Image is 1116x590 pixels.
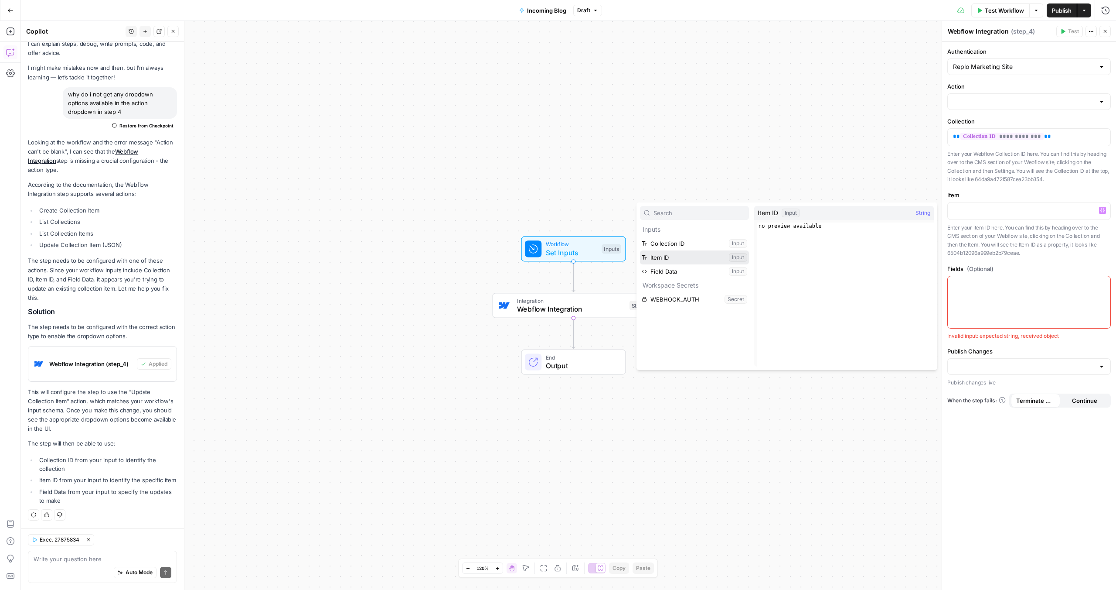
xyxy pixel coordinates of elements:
[28,388,177,434] p: This will configure the step to use the "Update Collection Item" action, which matches your workf...
[971,3,1029,17] button: Test Workflow
[546,353,617,361] span: End
[758,209,778,217] span: Item ID
[109,120,177,131] button: Restore from Checkpoint
[28,148,138,164] a: Webflow Integration
[947,332,1111,340] div: Invalid input: expected string, received object
[28,138,177,175] p: Looking at the workflow and the error message "Action can't be blank", I can see that the step is...
[517,297,625,305] span: Integration
[28,39,177,58] p: I can explain steps, debug, write prompts, code, and offer advice.
[26,27,123,36] div: Copilot
[948,27,1009,36] textarea: Webflow Integration
[493,293,655,318] div: IntegrationWebflow IntegrationStep 4
[653,209,745,217] input: Search
[28,308,177,316] h2: Solution
[49,360,133,368] span: Webflow Integration (step_4)
[915,209,930,217] span: String
[640,250,749,264] button: Select variable Item ID
[546,240,598,248] span: Workflow
[28,63,177,82] p: I might make mistakes now and then, but I’m always learning — let’s tackle it together!
[1056,26,1083,37] button: Test
[493,350,655,375] div: EndOutput
[114,567,157,578] button: Auto Mode
[37,240,177,249] li: Update Collection Item (JSON)
[37,229,177,238] li: List Collection Items
[1072,396,1097,405] span: Continue
[609,563,629,574] button: Copy
[633,563,654,574] button: Paste
[636,564,650,572] span: Paste
[947,397,1006,405] a: When the step fails:
[527,6,566,15] span: Incoming Blog
[947,191,1111,199] label: Item
[640,278,749,292] p: Workspace Secrets
[572,261,575,292] g: Edge from start to step_4
[119,122,174,129] span: Restore from Checkpoint
[28,256,177,302] p: The step needs to be configured with one of these actions. Since your workflow inputs include Col...
[476,565,489,572] span: 120%
[947,223,1111,257] p: Enter your item ID here. You can find this by heading over to the CMS section of your Webflow sit...
[28,180,177,199] p: According to the documentation, the Webflow Integration step supports several actions:
[782,209,800,217] div: Input
[947,347,1111,356] label: Publish Changes
[1047,3,1077,17] button: Publish
[32,357,46,371] img: webflow-icon.webp
[967,264,994,273] span: (Optional)
[577,7,590,14] span: Draft
[640,223,749,237] p: Inputs
[640,237,749,250] button: Select variable Collection ID
[947,150,1111,184] p: Enter your Webflow Collection ID here. You can find this by heading over to the CMS section of yo...
[37,476,177,484] li: Item ID from your input to identify the specific item
[947,47,1111,56] label: Authentication
[514,3,572,17] button: Incoming Blog
[28,439,177,448] p: The step will then be able to use:
[28,322,177,341] p: The step needs to be configured with the correct action type to enable the dropdown options.
[40,536,79,544] span: Exec. 27875834
[126,569,153,576] span: Auto Mode
[1052,6,1072,15] span: Publish
[37,206,177,215] li: Create Collection Item
[546,247,598,258] span: Set Inputs
[546,360,617,371] span: Output
[137,358,171,370] button: Applied
[985,6,1024,15] span: Test Workflow
[602,244,621,254] div: Inputs
[37,487,177,505] li: Field Data from your input to specify the updates to make
[947,82,1111,91] label: Action
[640,292,749,306] button: Select variable WEBHOOK_AUTH
[499,300,510,311] img: webflow-icon.webp
[573,5,602,16] button: Draft
[1068,27,1079,35] span: Test
[947,378,1111,387] p: Publish changes live
[1011,27,1035,36] span: ( step_4 )
[629,301,650,310] div: Step 4
[572,318,575,349] g: Edge from step_4 to end
[953,62,1095,71] input: Replo Marketing Site
[493,237,655,262] div: WorkflowSet InputsInputs
[517,304,625,314] span: Webflow Integration
[947,264,1111,273] label: Fields
[612,564,626,572] span: Copy
[63,87,177,119] div: why do i not get any dropdown options available in the action dropdown in step 4
[37,456,177,473] li: Collection ID from your input to identify the collection
[640,264,749,278] button: Select variable Field Data
[37,217,177,226] li: List Collections
[28,534,83,545] button: Exec. 27875834
[149,360,167,368] span: Applied
[947,117,1111,126] label: Collection
[1016,396,1055,405] span: Terminate Workflow
[1060,394,1109,408] button: Continue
